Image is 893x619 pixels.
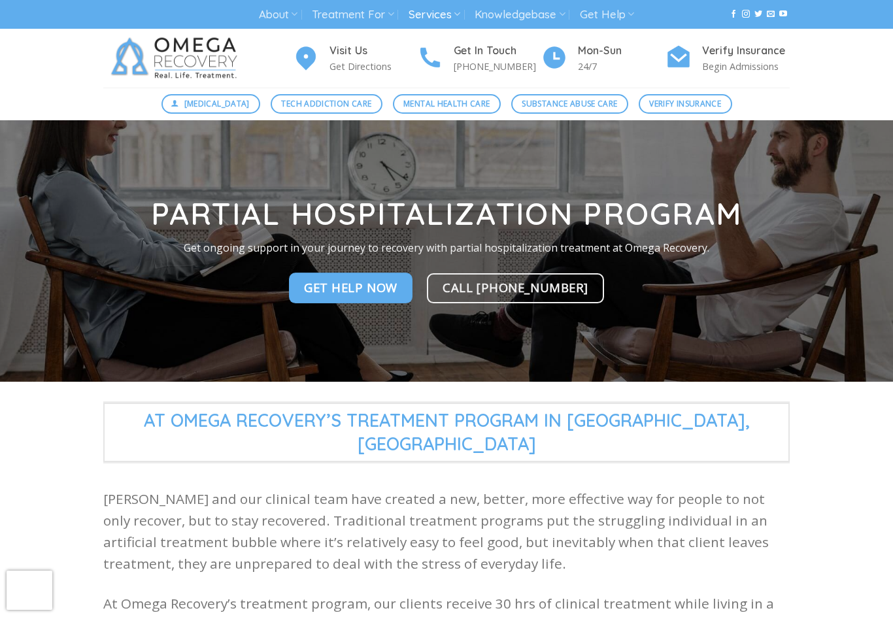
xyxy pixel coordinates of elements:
span: Get Help Now [304,278,397,297]
span: At Omega Recovery’s Treatment Program in [GEOGRAPHIC_DATA],[GEOGRAPHIC_DATA] [103,403,790,462]
a: Call [PHONE_NUMBER] [427,273,604,303]
span: Substance Abuse Care [522,97,617,110]
a: Services [409,3,460,27]
a: Follow on Instagram [742,10,750,19]
h4: Visit Us [329,42,417,59]
a: Tech Addiction Care [271,94,382,114]
p: Begin Admissions [702,59,790,74]
h4: Mon-Sun [578,42,666,59]
p: [PERSON_NAME] and our clinical team have created a new, better, more effective way for people to ... [103,488,790,575]
a: Get Help [580,3,634,27]
a: Follow on Twitter [754,10,762,19]
p: Get Directions [329,59,417,74]
a: Mental Health Care [393,94,501,114]
p: 24/7 [578,59,666,74]
a: Knowledgebase [475,3,565,27]
a: Send us an email [767,10,775,19]
p: [PHONE_NUMBER] [454,59,541,74]
a: Substance Abuse Care [511,94,628,114]
a: Follow on YouTube [779,10,787,19]
img: Omega Recovery [103,29,250,88]
h4: Verify Insurance [702,42,790,59]
a: Follow on Facebook [730,10,737,19]
span: Call [PHONE_NUMBER] [443,278,588,297]
a: Verify Insurance Begin Admissions [666,42,790,75]
a: Get Help Now [289,273,413,303]
span: [MEDICAL_DATA] [184,97,250,110]
a: Get In Touch [PHONE_NUMBER] [417,42,541,75]
a: Treatment For [312,3,394,27]
strong: Partial Hospitalization Program [151,195,743,233]
a: Visit Us Get Directions [293,42,417,75]
span: Verify Insurance [649,97,721,110]
span: Mental Health Care [403,97,490,110]
span: Tech Addiction Care [281,97,371,110]
p: Get ongoing support in your journey to recovery with partial hospitalization treatment at Omega R... [93,240,800,257]
a: Verify Insurance [639,94,732,114]
h4: Get In Touch [454,42,541,59]
a: [MEDICAL_DATA] [161,94,261,114]
a: About [259,3,297,27]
